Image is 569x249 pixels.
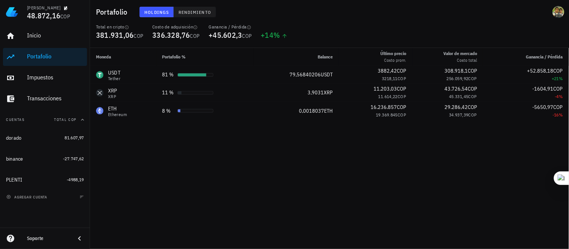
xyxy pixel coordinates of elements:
[96,54,111,60] span: Moneda
[381,50,407,57] div: Último precio
[96,24,143,30] div: Total en cripto
[398,94,406,99] span: COP
[6,135,22,141] div: dorado
[96,6,131,18] h1: Portafolio
[468,67,477,74] span: COP
[152,30,190,40] span: 336.328,76
[209,30,242,40] span: +45.602,3
[554,67,563,74] span: COP
[27,5,60,11] div: [PERSON_NAME]
[483,48,569,66] th: Ganancia / Pérdida: Sin ordenar. Pulse para ordenar de forma ascendente.
[382,76,398,81] span: 3218,11
[162,71,174,79] div: 81 %
[290,71,321,78] span: 79,56840206
[3,48,87,66] a: Portafolio
[489,75,563,82] div: +21
[3,90,87,108] a: Transacciones
[60,13,70,20] span: COP
[468,112,477,118] span: COP
[526,54,563,60] span: Ganancia / Pérdida
[376,112,398,118] span: 19.369.845
[8,195,47,200] span: agregar cuenta
[444,104,468,110] span: 29.286,42
[162,107,174,115] div: 8 %
[398,112,406,118] span: COP
[108,112,127,117] div: Ethereum
[299,107,324,114] span: 0,0018037
[27,95,84,102] div: Transacciones
[6,6,18,18] img: LedgiFi
[468,104,477,110] span: COP
[6,177,23,183] div: PLENTI
[209,24,252,30] div: Ganancia / Pérdida
[65,135,84,140] span: 81.607,97
[140,7,174,17] button: Holdings
[190,33,200,39] span: COP
[96,89,104,97] div: XRP-icon
[374,85,397,92] span: 11.203,03
[27,236,69,242] div: Soporte
[3,129,87,147] a: dorado 81.607,97
[468,94,477,99] span: COP
[449,112,468,118] span: 34.937,39
[3,111,87,129] button: CuentasTotal COP
[178,9,211,15] span: Rendimiento
[324,89,333,96] span: XRP
[443,57,477,64] div: Costo total
[3,150,87,168] a: binance -27.747,62
[96,30,134,40] span: 381.931,06
[152,24,200,30] div: Costo de adquisición
[96,107,104,115] div: ETH-icon
[254,48,339,66] th: Balance: Sin ordenar. Pulse para ordenar de forma ascendente.
[533,85,554,92] span: -1604,91
[108,105,127,112] div: ETH
[3,27,87,45] a: Inicio
[552,6,564,18] div: avatar
[162,54,186,60] span: Portafolio %
[397,67,407,74] span: COP
[468,85,477,92] span: COP
[63,156,84,161] span: -27.747,62
[378,67,397,74] span: 3882,42
[397,104,407,110] span: COP
[447,76,468,81] span: 256.059,92
[108,76,120,81] div: Tether
[308,89,324,96] span: 3,9031
[371,104,397,110] span: 16.236.857
[242,33,252,39] span: COP
[134,33,144,39] span: COP
[527,67,554,74] span: +52.858,18
[27,32,84,39] div: Inicio
[156,48,254,66] th: Portafolio %: Sin ordenar. Pulse para ordenar de forma ascendente.
[5,193,51,201] button: agregar cuenta
[108,69,120,76] div: USDT
[96,71,104,79] div: USDT-icon
[90,48,156,66] th: Moneda
[444,85,468,92] span: 43.726,54
[397,85,407,92] span: COP
[559,112,563,118] span: %
[27,74,84,81] div: Impuestos
[324,107,333,114] span: ETH
[378,94,398,99] span: 11.614,22
[54,117,77,122] span: Total COP
[162,89,174,97] div: 11 %
[273,30,280,40] span: %
[381,57,407,64] div: Costo prom.
[554,104,563,110] span: COP
[6,156,23,162] div: binance
[468,76,477,81] span: COP
[3,171,87,189] a: PLENTI -4988,19
[318,54,333,60] span: Balance
[108,87,117,94] div: XRP
[261,31,288,39] div: +14
[533,104,554,110] span: -5650,97
[174,7,216,17] button: Rendimiento
[443,50,477,57] div: Valor de mercado
[449,94,468,99] span: 45.331,45
[559,76,563,81] span: %
[3,69,87,87] a: Impuestos
[27,10,60,21] span: 48.872,16
[144,9,169,15] span: Holdings
[444,67,468,74] span: 308.918,1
